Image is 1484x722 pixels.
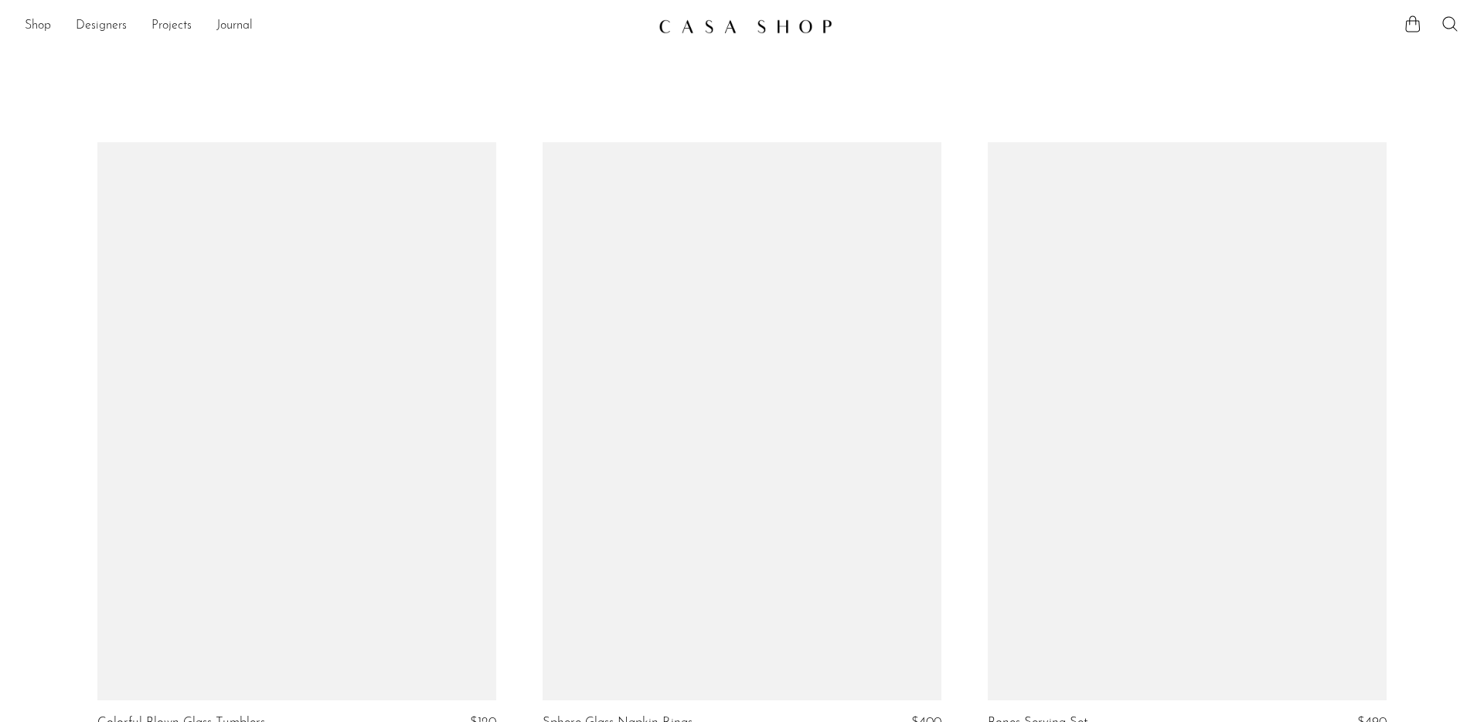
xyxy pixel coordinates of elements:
[151,16,192,36] a: Projects
[216,16,253,36] a: Journal
[76,16,127,36] a: Designers
[25,16,51,36] a: Shop
[25,13,646,39] nav: Desktop navigation
[25,13,646,39] ul: NEW HEADER MENU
